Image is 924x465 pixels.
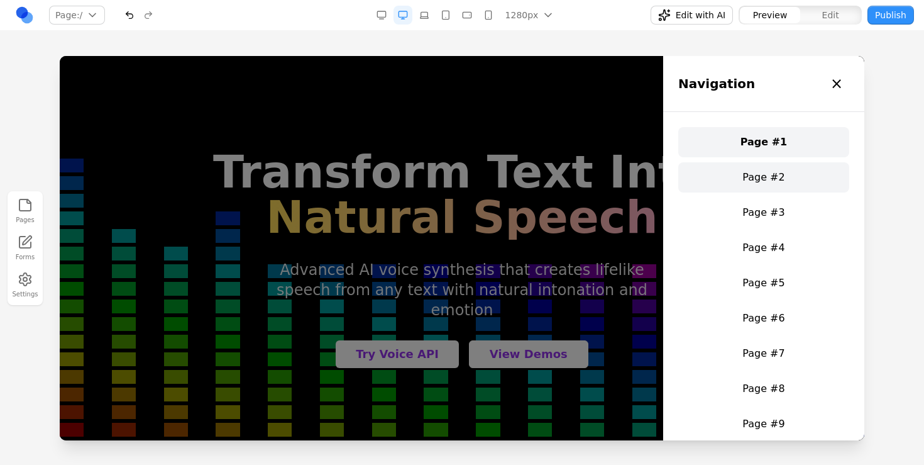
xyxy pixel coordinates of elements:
[479,6,498,25] button: Mobile
[393,6,412,25] button: Desktop
[619,177,789,207] a: Page #4
[619,247,789,277] a: Page #6
[11,195,39,227] button: Pages
[867,6,914,25] button: Publish
[619,212,789,242] a: Page #5
[11,269,39,301] button: Settings
[436,6,455,25] button: Tablet
[619,106,789,137] a: Page #2
[676,9,725,21] span: Edit with AI
[372,6,391,25] button: Desktop Wide
[753,9,788,21] span: Preview
[619,353,789,383] a: Page #9
[60,56,864,440] iframe: Preview
[49,6,105,25] button: Page:/
[500,6,558,25] button: 1280px
[651,6,733,25] button: Edit with AI
[415,6,434,25] button: Laptop
[619,318,789,348] a: Page #8
[619,142,789,172] a: Page #3
[619,283,789,313] a: Page #7
[458,6,476,25] button: Mobile Landscape
[822,9,839,21] span: Edit
[619,71,789,101] a: Page #1
[11,232,39,264] a: Forms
